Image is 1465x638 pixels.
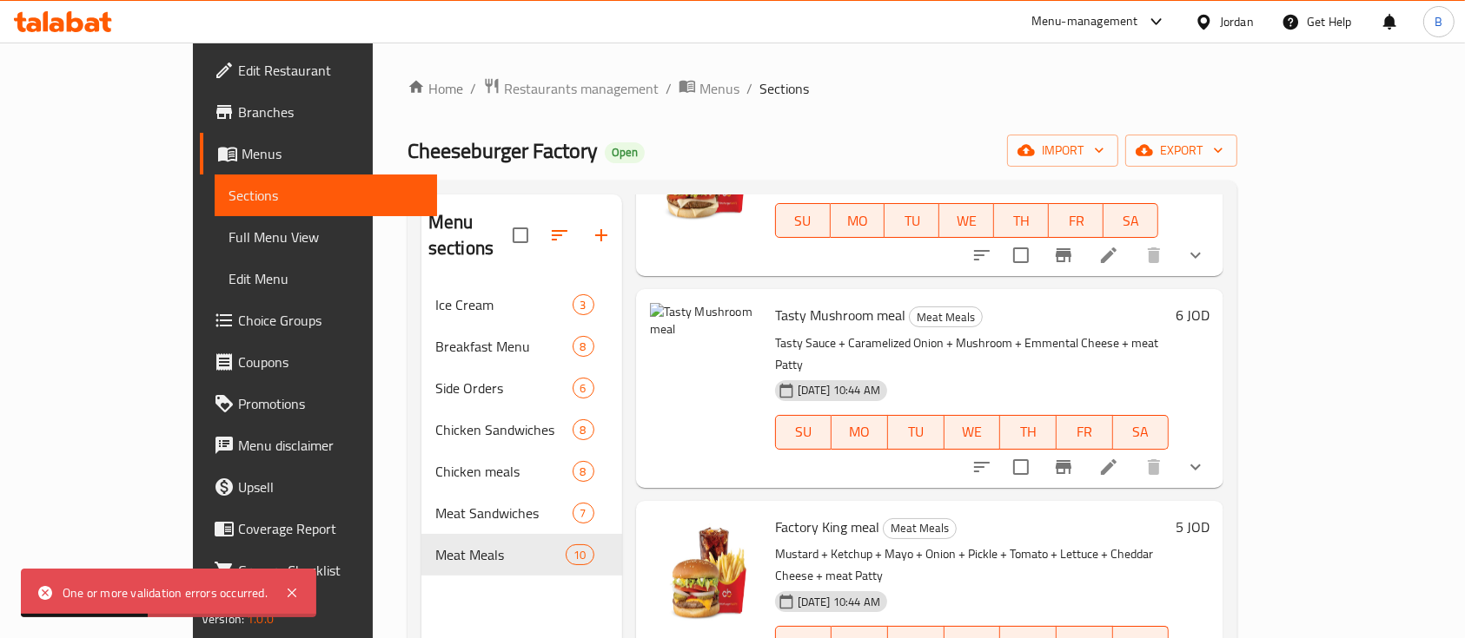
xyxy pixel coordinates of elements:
span: Tasty Mushroom meal [775,302,905,328]
span: Sections [229,185,424,206]
button: MO [832,415,888,450]
span: [DATE] 10:44 AM [791,594,887,610]
button: TU [888,415,945,450]
a: Branches [200,91,438,133]
h2: Menu sections [428,209,513,261]
a: Menus [679,77,739,100]
button: sort-choices [961,446,1003,488]
div: Chicken Sandwiches8 [421,409,622,451]
span: Factory King meal [775,514,879,540]
a: Grocery Checklist [200,549,438,591]
span: Cheeseburger Factory [408,131,598,170]
span: Select all sections [502,217,539,253]
button: show more [1175,446,1216,488]
span: Chicken meals [435,461,573,482]
a: Upsell [200,466,438,508]
a: Choice Groups [200,299,438,341]
button: Add section [580,214,622,256]
svg: Show Choices [1185,245,1206,266]
span: Meat Sandwiches [435,503,573,523]
span: 8 [573,422,593,438]
div: Meat Meals10 [421,534,622,576]
button: show more [1175,234,1216,276]
span: Menu disclaimer [238,435,424,456]
h6: 6 JOD [1176,303,1210,327]
span: SA [1120,419,1163,444]
div: items [566,544,593,565]
span: WE [946,208,987,233]
div: Breakfast Menu8 [421,326,622,367]
li: / [666,78,672,99]
span: FR [1064,419,1106,444]
span: Full Menu View [229,227,424,247]
span: SU [783,419,825,444]
button: WE [945,415,1001,450]
svg: Show Choices [1185,457,1206,477]
button: SU [775,203,831,238]
span: import [1021,140,1104,161]
div: Meat Meals [883,518,957,539]
span: TH [1001,208,1042,233]
img: Tasty Mushroom meal [650,303,761,414]
a: Menus [200,133,438,174]
button: import [1007,135,1118,167]
span: Choice Groups [238,310,424,331]
div: items [573,378,594,398]
button: SA [1104,203,1158,238]
span: Restaurants management [504,78,659,99]
li: / [470,78,476,99]
a: Coverage Report [200,508,438,549]
span: Meat Meals [910,307,982,327]
span: Sections [759,78,809,99]
span: [DATE] 10:44 AM [791,382,887,398]
span: 10 [567,547,593,563]
span: SU [783,208,824,233]
a: Edit menu item [1098,245,1119,266]
span: Open [605,145,645,160]
a: Menu disclaimer [200,424,438,466]
button: Branch-specific-item [1043,234,1084,276]
div: Side Orders [435,378,573,398]
span: Select to update [1003,237,1039,273]
span: Menus [242,143,424,164]
span: 6 [573,380,593,397]
span: Coupons [238,352,424,372]
a: Coupons [200,341,438,383]
span: Coverage Report [238,518,424,539]
button: delete [1133,234,1175,276]
a: Promotions [200,383,438,424]
div: Meat Sandwiches7 [421,492,622,534]
div: One or more validation errors occurred. [63,583,268,602]
span: Promotions [238,393,424,414]
button: SU [775,415,832,450]
nav: Menu sections [421,277,622,582]
span: Meat Meals [435,544,567,565]
span: Ice Cream [435,294,573,315]
button: TH [1000,415,1057,450]
div: items [573,419,594,440]
span: TU [895,419,938,444]
span: 8 [573,464,593,480]
img: Factory King meal [650,515,761,626]
div: Chicken meals8 [421,451,622,492]
button: WE [939,203,994,238]
div: items [573,503,594,523]
span: Grocery Checklist [238,560,424,581]
span: 8 [573,339,593,355]
a: Sections [215,174,438,216]
div: Side Orders6 [421,367,622,409]
span: TU [892,208,932,233]
span: B [1435,12,1442,31]
span: export [1139,140,1223,161]
span: 1.0.0 [247,608,274,630]
span: Sort sections [539,214,580,256]
span: Breakfast Menu [435,336,573,357]
span: Edit Restaurant [238,60,424,81]
span: Edit Menu [229,268,424,289]
button: TH [994,203,1049,238]
span: SA [1110,208,1151,233]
